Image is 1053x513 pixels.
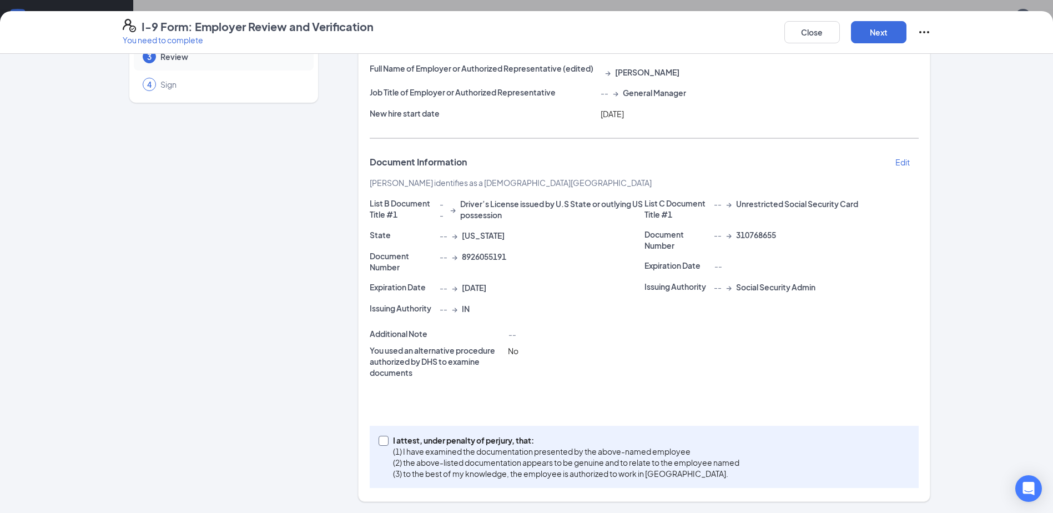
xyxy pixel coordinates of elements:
p: Issuing Authority [370,303,435,314]
span: -- [440,230,447,241]
span: → [452,282,457,293]
p: I attest, under penalty of perjury, that: [393,435,739,446]
span: General Manager [623,87,686,98]
span: -- [440,282,447,293]
span: -- [601,87,608,98]
span: Review [160,51,303,62]
div: Open Intercom Messenger [1015,475,1042,502]
p: Job Title of Employer or Authorized Representative [370,87,596,98]
span: → [613,87,618,98]
p: Document Number [370,250,435,273]
p: You need to complete [123,34,374,46]
p: (3) to the best of my knowledge, the employee is authorized to work in [GEOGRAPHIC_DATA]. [393,468,739,479]
span: 310768655 [736,229,776,240]
span: No [508,346,518,356]
span: -- [714,281,722,293]
p: (1) I have examined the documentation presented by the above-named employee [393,446,739,457]
p: List C Document Title #1 [644,198,710,220]
span: [US_STATE] [462,230,505,241]
span: 3 [147,51,152,62]
button: Next [851,21,906,43]
span: [DATE] [462,282,486,293]
span: -- [714,198,722,209]
p: Expiration Date [370,281,435,293]
span: → [452,303,457,314]
span: Unrestricted Social Security Card [736,198,858,209]
span: Sign [160,79,303,90]
svg: Ellipses [918,26,931,39]
p: You used an alternative procedure authorized by DHS to examine documents [370,345,503,378]
span: -- [440,303,447,314]
p: Document Number [644,229,710,251]
span: 8926055191 [462,251,506,262]
span: -- [440,251,447,262]
p: Expiration Date [644,260,710,271]
span: → [452,230,457,241]
span: → [726,198,732,209]
span: [PERSON_NAME] [615,67,679,78]
p: Additional Note [370,328,503,339]
span: → [605,67,611,78]
p: Full Name of Employer or Authorized Representative (edited) [370,63,596,74]
svg: FormI9EVerifyIcon [123,19,136,32]
p: State [370,229,435,240]
span: -- [714,261,722,271]
span: → [726,229,732,240]
p: Edit [895,157,910,168]
span: → [452,251,457,262]
span: -- [440,198,446,220]
span: [PERSON_NAME] identifies as a [DEMOGRAPHIC_DATA][GEOGRAPHIC_DATA] [370,178,652,188]
span: 4 [147,79,152,90]
button: Close [784,21,840,43]
p: List B Document Title #1 [370,198,435,220]
span: Document Information [370,157,467,168]
p: (2) the above-listed documentation appears to be genuine and to relate to the employee named [393,457,739,468]
p: Issuing Authority [644,281,710,292]
span: Driver’s License issued by U.S State or outlying US possession [460,198,644,220]
span: -- [714,229,722,240]
p: New hire start date [370,108,596,119]
span: Social Security Admin [736,281,815,293]
span: → [450,204,456,215]
span: → [726,281,732,293]
span: IN [462,303,470,314]
span: [DATE] [601,109,624,119]
h4: I-9 Form: Employer Review and Verification [142,19,374,34]
span: -- [508,329,516,339]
